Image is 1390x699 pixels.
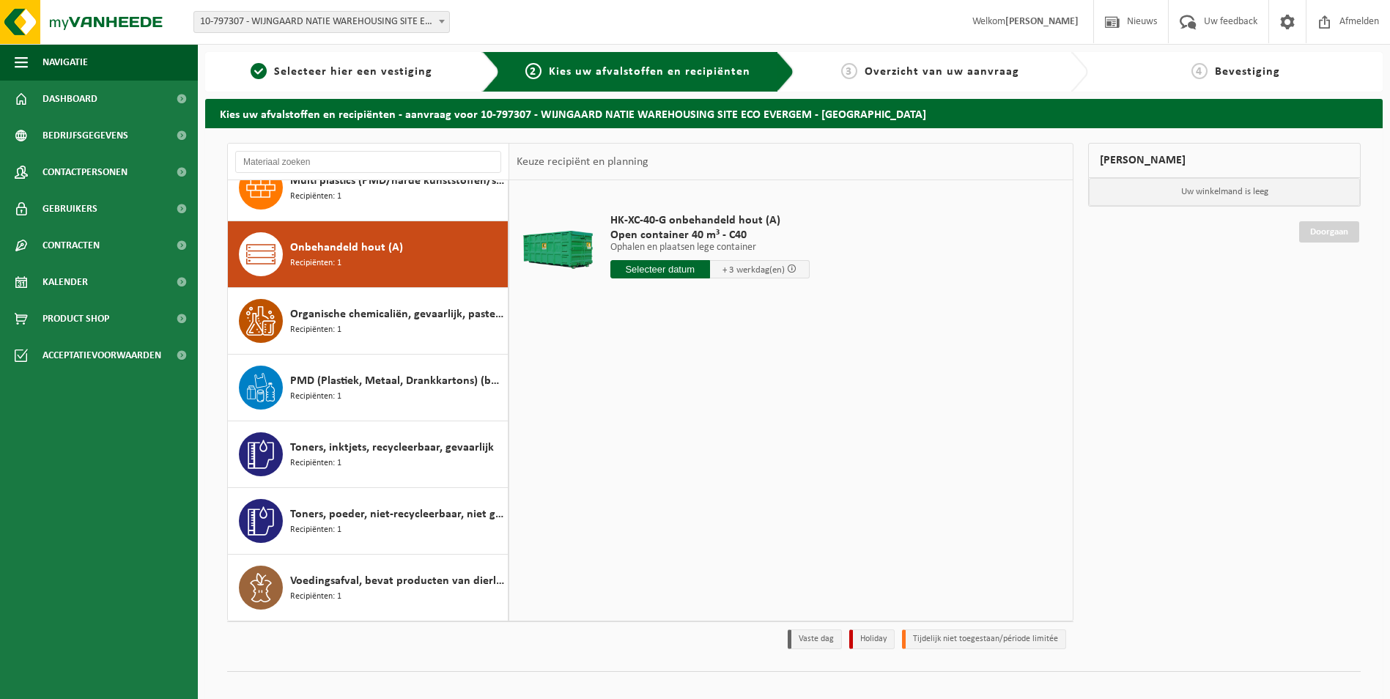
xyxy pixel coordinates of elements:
span: Recipiënten: 1 [290,456,341,470]
span: Bedrijfsgegevens [42,117,128,154]
button: Voedingsafval, bevat producten van dierlijke oorsprong, onverpakt, categorie 3 Recipiënten: 1 [228,555,509,621]
span: Contactpersonen [42,154,127,191]
div: [PERSON_NAME] [1088,143,1361,178]
li: Vaste dag [788,629,842,649]
span: Recipiënten: 1 [290,256,341,270]
button: Organische chemicaliën, gevaarlijk, pasteus Recipiënten: 1 [228,288,509,355]
li: Tijdelijk niet toegestaan/période limitée [902,629,1066,649]
input: Materiaal zoeken [235,151,501,173]
span: PMD (Plastiek, Metaal, Drankkartons) (bedrijven) [290,372,504,390]
span: 4 [1191,63,1208,79]
span: Recipiënten: 1 [290,190,341,204]
h2: Kies uw afvalstoffen en recipiënten - aanvraag voor 10-797307 - WIJNGAARD NATIE WAREHOUSING SITE ... [205,99,1383,127]
button: Multi plastics (PMD/harde kunststoffen/spanbanden/EPS/folie naturel/folie gemengd) Recipiënten: 1 [228,155,509,221]
span: 10-797307 - WIJNGAARD NATIE WAREHOUSING SITE ECO EVERGEM - EVERGEM [194,12,449,32]
span: + 3 werkdag(en) [722,265,785,275]
span: Recipiënten: 1 [290,390,341,404]
span: Overzicht van uw aanvraag [865,66,1019,78]
a: 1Selecteer hier een vestiging [212,63,470,81]
input: Selecteer datum [610,260,710,278]
span: Dashboard [42,81,97,117]
div: Keuze recipiënt en planning [509,144,656,180]
button: Onbehandeld hout (A) Recipiënten: 1 [228,221,509,288]
span: Kies uw afvalstoffen en recipiënten [549,66,750,78]
span: Selecteer hier een vestiging [274,66,432,78]
strong: [PERSON_NAME] [1005,16,1079,27]
span: Onbehandeld hout (A) [290,239,403,256]
button: Toners, poeder, niet-recycleerbaar, niet gevaarlijk Recipiënten: 1 [228,488,509,555]
span: 1 [251,63,267,79]
button: Toners, inktjets, recycleerbaar, gevaarlijk Recipiënten: 1 [228,421,509,488]
span: Recipiënten: 1 [290,590,341,604]
span: Acceptatievoorwaarden [42,337,161,374]
span: Toners, inktjets, recycleerbaar, gevaarlijk [290,439,494,456]
p: Uw winkelmand is leeg [1089,178,1360,206]
span: 2 [525,63,541,79]
li: Holiday [849,629,895,649]
span: Kalender [42,264,88,300]
span: Recipiënten: 1 [290,323,341,337]
button: PMD (Plastiek, Metaal, Drankkartons) (bedrijven) Recipiënten: 1 [228,355,509,421]
span: Navigatie [42,44,88,81]
span: Open container 40 m³ - C40 [610,228,810,243]
span: 10-797307 - WIJNGAARD NATIE WAREHOUSING SITE ECO EVERGEM - EVERGEM [193,11,450,33]
p: Ophalen en plaatsen lege container [610,243,810,253]
span: Organische chemicaliën, gevaarlijk, pasteus [290,306,504,323]
span: Product Shop [42,300,109,337]
span: Contracten [42,227,100,264]
span: Recipiënten: 1 [290,523,341,537]
span: 3 [841,63,857,79]
span: Multi plastics (PMD/harde kunststoffen/spanbanden/EPS/folie naturel/folie gemengd) [290,172,504,190]
span: Voedingsafval, bevat producten van dierlijke oorsprong, onverpakt, categorie 3 [290,572,504,590]
span: Bevestiging [1215,66,1280,78]
span: Toners, poeder, niet-recycleerbaar, niet gevaarlijk [290,506,504,523]
a: Doorgaan [1299,221,1359,243]
span: HK-XC-40-G onbehandeld hout (A) [610,213,810,228]
span: Gebruikers [42,191,97,227]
